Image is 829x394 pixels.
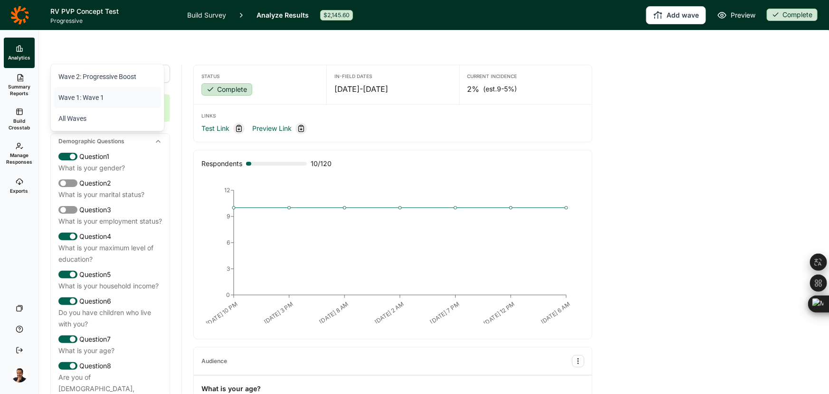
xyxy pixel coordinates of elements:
[54,87,161,108] li: Wave 1: Wave 1
[334,83,451,95] div: [DATE] - [DATE]
[58,231,162,242] div: Question 4
[8,83,31,97] span: Summary Reports
[58,280,162,292] div: What is your household income?
[311,158,332,169] span: 10 / 120
[58,177,162,189] div: Question 2
[467,83,480,95] span: 2%
[58,204,162,216] div: Question 3
[51,134,170,149] div: Demographic Questions
[4,68,35,102] a: Summary Reports
[263,300,295,325] text: [DATE] 3 PM
[201,112,584,119] div: Links
[58,334,162,345] div: Question 7
[8,54,30,61] span: Analytics
[201,158,242,169] div: Respondents
[227,239,230,246] tspan: 6
[334,73,451,79] div: In-Field Dates
[572,355,584,367] button: Audience Options
[58,307,162,330] div: Do you have children who live with you?
[58,269,162,280] div: Question 5
[58,162,162,174] div: What is your gender?
[205,300,239,327] text: [DATE] 10 PM
[12,367,27,383] img: amg06m4ozjtcyqqhuw5b.png
[318,300,350,325] text: [DATE] 8 AM
[717,10,755,21] a: Preview
[731,10,755,21] span: Preview
[58,345,162,356] div: What is your age?
[201,73,319,79] div: Status
[54,66,161,87] li: Wave 2: Progressive Boost
[320,10,353,20] div: $2,145.60
[373,300,405,325] text: [DATE] 2 AM
[646,6,706,24] button: Add wave
[252,123,292,134] a: Preview Link
[4,38,35,68] a: Analytics
[4,137,35,171] a: Manage Responses
[482,300,516,327] text: [DATE] 12 PM
[58,216,162,227] div: What is your employment status?
[50,17,176,25] span: Progressive
[484,84,517,94] span: (est. 9-5% )
[50,6,176,17] h1: RV PVP Concept Test
[767,9,818,21] div: Complete
[58,151,162,162] div: Question 1
[227,265,230,272] tspan: 3
[540,300,572,325] text: [DATE] 6 AM
[8,118,31,131] span: Build Crosstab
[4,171,35,201] a: Exports
[227,213,230,220] tspan: 9
[54,108,161,129] li: All Waves
[6,152,32,165] span: Manage Responses
[467,73,584,79] div: Current Incidence
[226,291,230,298] tspan: 0
[233,123,245,134] div: Copy link
[295,123,307,134] div: Copy link
[224,187,230,194] tspan: 12
[201,123,229,134] a: Test Link
[58,360,162,372] div: Question 8
[58,295,162,307] div: Question 6
[50,64,164,131] ul: Wave 2: Progressive Boost
[767,9,818,22] button: Complete
[10,187,29,194] span: Exports
[201,357,227,365] div: Audience
[58,189,162,200] div: What is your marital status?
[58,242,162,265] div: What is your maximum level of education?
[201,83,252,97] button: Complete
[4,102,35,137] a: Build Crosstab
[429,300,461,325] text: [DATE] 7 PM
